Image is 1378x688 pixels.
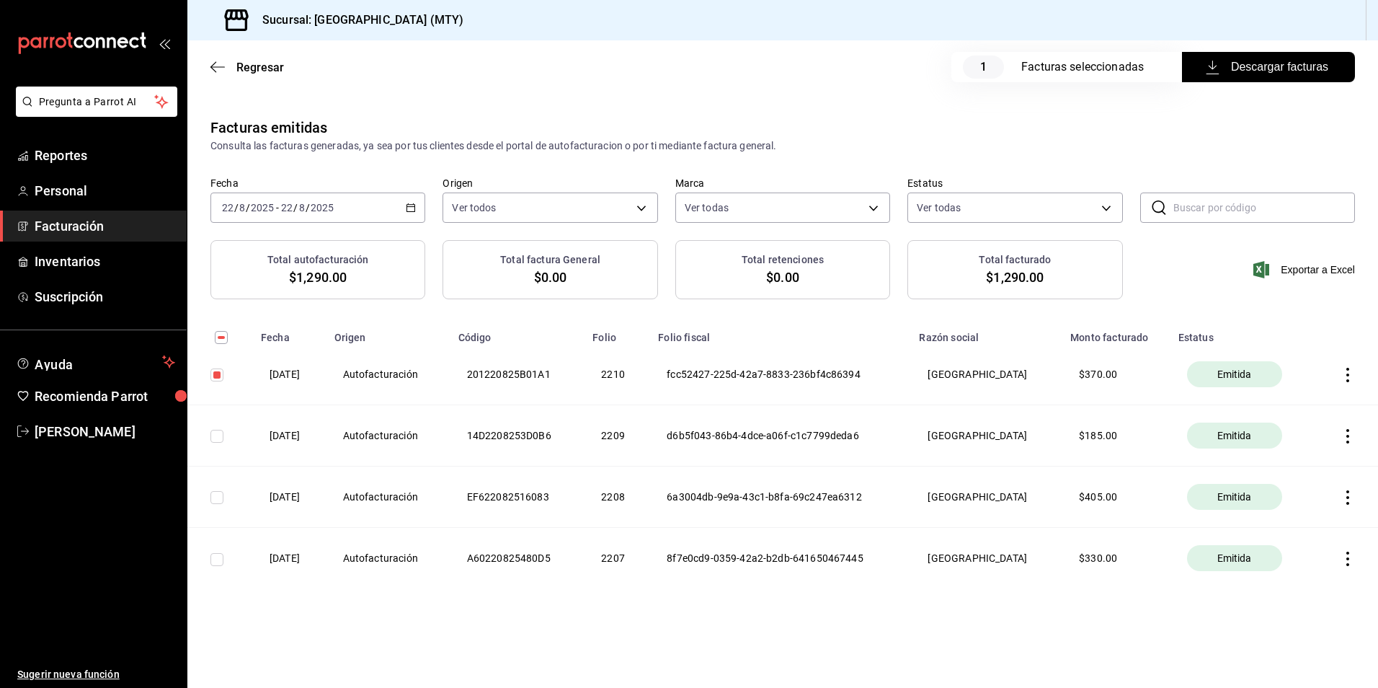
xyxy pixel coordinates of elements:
[1062,467,1169,528] th: $ 405.00
[675,178,890,188] label: Marca
[280,202,293,213] input: --
[910,528,1062,589] th: [GEOGRAPHIC_DATA]
[450,405,584,467] th: 14D2208253D0B6
[210,61,284,74] button: Regresar
[1062,405,1169,467] th: $ 185.00
[210,117,327,138] div: Facturas emitidas
[221,202,234,213] input: --
[584,467,649,528] th: 2208
[584,528,649,589] th: 2207
[252,528,326,589] th: [DATE]
[534,268,567,287] span: $0.00
[685,200,729,215] span: Ver todas
[35,287,175,306] span: Suscripción
[1170,322,1316,344] th: Estatus
[236,61,284,74] span: Regresar
[1062,344,1169,405] th: $ 370.00
[742,252,824,268] h3: Total retenciones
[1173,193,1355,222] input: Buscar por código
[649,344,910,405] th: fcc52427-225d-42a7-8833-236bf4c86394
[1212,551,1258,565] span: Emitida
[649,405,910,467] th: d6b5f043-86b4-4dce-a06f-c1c7799deda6
[35,181,175,200] span: Personal
[584,322,649,344] th: Folio
[986,268,1044,287] span: $1,290.00
[326,405,450,467] th: Autofacturación
[252,405,326,467] th: [DATE]
[452,200,496,215] span: Ver todos
[649,322,910,344] th: Folio fiscal
[267,252,369,268] h3: Total autofacturación
[649,528,910,589] th: 8f7e0cd9-0359-42a2-b2db-641650467445
[917,200,961,215] span: Ver todas
[17,667,175,682] span: Sugerir nueva función
[907,178,1122,188] label: Estatus
[10,105,177,120] a: Pregunta a Parrot AI
[1256,261,1355,278] button: Exportar a Excel
[252,344,326,405] th: [DATE]
[234,202,239,213] span: /
[35,422,175,441] span: [PERSON_NAME]
[979,252,1051,268] h3: Total facturado
[35,146,175,165] span: Reportes
[649,467,910,528] th: 6a3004db-9e9a-43c1-b8fa-69c247ea6312
[450,528,584,589] th: A60220825480D5
[246,202,250,213] span: /
[450,467,584,528] th: EF622082516083
[450,344,584,405] th: 201220825B01A1
[159,38,170,49] button: open_drawer_menu
[210,178,425,188] label: Fecha
[252,322,326,344] th: Fecha
[1212,367,1258,382] span: Emitida
[35,216,175,236] span: Facturación
[239,202,246,213] input: --
[35,252,175,271] span: Inventarios
[289,268,347,287] span: $1,290.00
[326,344,450,405] th: Autofacturación
[910,467,1062,528] th: [GEOGRAPHIC_DATA]
[1209,58,1328,76] span: Descargar facturas
[584,405,649,467] th: 2209
[250,202,275,213] input: ----
[293,202,298,213] span: /
[766,268,799,287] span: $0.00
[326,528,450,589] th: Autofacturación
[252,467,326,528] th: [DATE]
[35,353,156,371] span: Ayuda
[35,387,175,406] span: Recomienda Parrot
[326,467,450,528] th: Autofacturación
[326,322,450,344] th: Origen
[298,202,306,213] input: --
[1062,528,1169,589] th: $ 330.00
[450,322,584,344] th: Código
[1212,428,1258,443] span: Emitida
[910,344,1062,405] th: [GEOGRAPHIC_DATA]
[306,202,310,213] span: /
[963,56,1004,79] span: 1
[210,138,1355,154] div: Consulta las facturas generadas, ya sea por tus clientes desde el portal de autofacturacion o por...
[1021,58,1153,76] div: Facturas seleccionadas
[16,87,177,117] button: Pregunta a Parrot AI
[276,202,279,213] span: -
[910,405,1062,467] th: [GEOGRAPHIC_DATA]
[310,202,334,213] input: ----
[584,344,649,405] th: 2210
[251,12,463,29] h3: Sucursal: [GEOGRAPHIC_DATA] (MTY)
[1212,490,1258,504] span: Emitida
[910,322,1062,344] th: Razón social
[1062,322,1169,344] th: Monto facturado
[1182,52,1355,82] button: Descargar facturas
[39,94,155,110] span: Pregunta a Parrot AI
[500,252,600,268] h3: Total factura General
[443,178,657,188] label: Origen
